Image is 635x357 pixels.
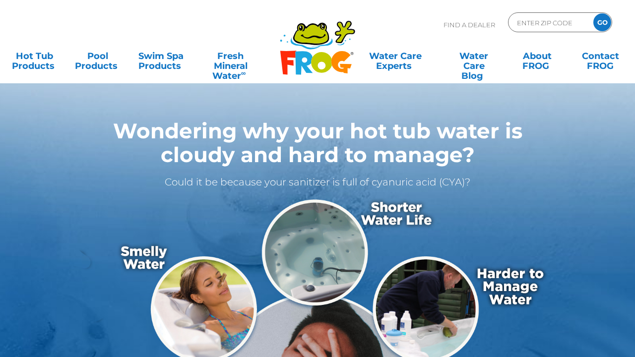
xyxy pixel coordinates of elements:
a: PoolProducts [73,46,123,66]
h1: Wondering why your hot tub water is cloudy and hard to manage? [73,119,562,167]
a: Hot TubProducts [10,46,59,66]
a: AboutFROG [512,46,562,66]
a: ContactFROG [576,46,625,66]
p: Could it be because your sanitizer is full of cyanuric acid (CYA)? [73,174,562,190]
a: Water CareExperts [355,46,435,66]
p: Find A Dealer [444,12,495,37]
a: Water CareBlog [449,46,499,66]
sup: ∞ [241,69,246,77]
input: GO [593,13,611,31]
a: Fresh MineralWater∞ [200,46,261,66]
a: Swim SpaProducts [136,46,186,66]
input: Zip Code Form [516,15,583,30]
